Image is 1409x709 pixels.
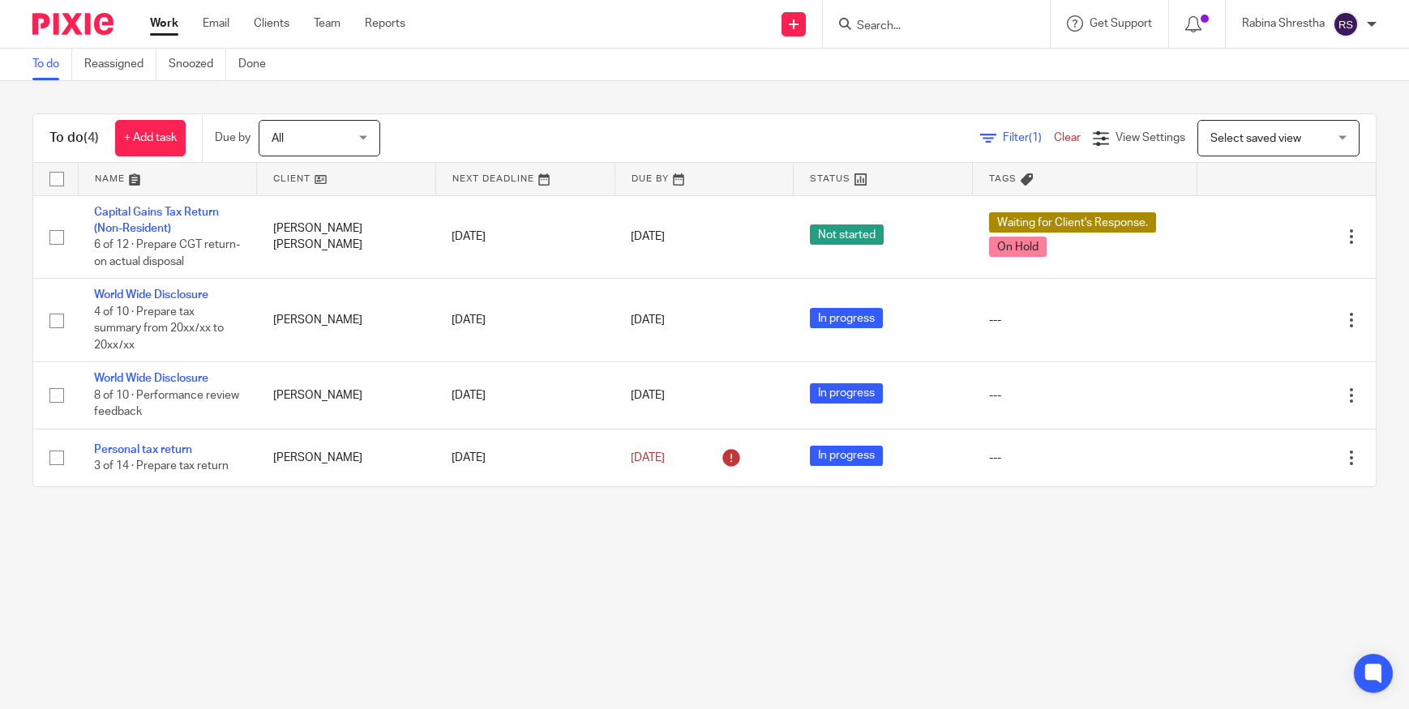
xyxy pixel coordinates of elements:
[94,289,208,301] a: World Wide Disclosure
[631,314,665,326] span: [DATE]
[84,49,156,80] a: Reassigned
[215,130,251,146] p: Due by
[94,460,229,472] span: 3 of 14 · Prepare tax return
[810,224,884,245] span: Not started
[238,49,278,80] a: Done
[989,237,1047,257] span: On Hold
[1116,132,1185,143] span: View Settings
[810,446,883,466] span: In progress
[1054,132,1081,143] a: Clear
[365,15,405,32] a: Reports
[203,15,229,32] a: Email
[257,362,436,429] td: [PERSON_NAME]
[435,362,615,429] td: [DATE]
[84,131,99,144] span: (4)
[989,450,1181,466] div: ---
[272,133,284,144] span: All
[257,279,436,362] td: [PERSON_NAME]
[115,120,186,156] a: + Add task
[989,312,1181,328] div: ---
[49,130,99,147] h1: To do
[631,390,665,401] span: [DATE]
[435,195,615,279] td: [DATE]
[989,174,1017,183] span: Tags
[1090,18,1152,29] span: Get Support
[32,49,72,80] a: To do
[989,212,1156,233] span: Waiting for Client's Response.
[94,306,224,351] span: 4 of 10 · Prepare tax summary from 20xx/xx to 20xx/xx
[435,429,615,486] td: [DATE]
[94,390,239,418] span: 8 of 10 · Performance review feedback
[810,308,883,328] span: In progress
[1333,11,1359,37] img: svg%3E
[169,49,226,80] a: Snoozed
[257,195,436,279] td: [PERSON_NAME] [PERSON_NAME]
[254,15,289,32] a: Clients
[631,231,665,242] span: [DATE]
[1210,133,1301,144] span: Select saved view
[257,429,436,486] td: [PERSON_NAME]
[1003,132,1054,143] span: Filter
[1029,132,1042,143] span: (1)
[1242,15,1325,32] p: Rabina Shrestha
[855,19,1001,34] input: Search
[989,387,1181,404] div: ---
[94,207,219,234] a: Capital Gains Tax Return (Non-Resident)
[631,452,665,463] span: [DATE]
[150,15,178,32] a: Work
[94,239,240,267] span: 6 of 12 · Prepare CGT return- on actual disposal
[314,15,340,32] a: Team
[810,383,883,404] span: In progress
[94,444,192,455] a: Personal tax return
[435,279,615,362] td: [DATE]
[32,13,113,35] img: Pixie
[94,373,208,384] a: World Wide Disclosure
